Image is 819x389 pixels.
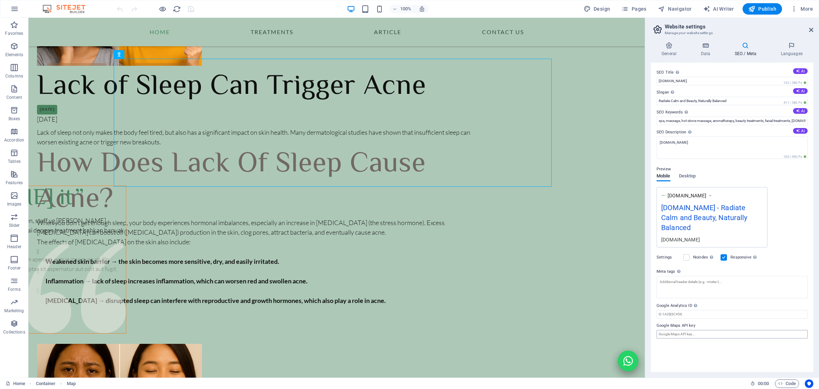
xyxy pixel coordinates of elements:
button: Publish [743,3,782,15]
p: Accordion [4,137,24,143]
span: 100 / 990 Px [782,154,808,159]
img: Editor Logo [41,5,94,13]
label: Google Maps API key [657,321,808,330]
h4: General [651,42,690,57]
p: Preview [657,165,671,174]
p: Images [7,201,22,207]
button: SEO Keywords [793,108,808,114]
p: Features [6,180,23,186]
button: SEO Description [793,128,808,134]
button: Code [775,379,799,388]
button: Usercentrics [805,379,813,388]
h4: Languages [770,42,813,57]
div: Design (Ctrl+Alt+Y) [581,3,613,15]
button: Click here to leave preview mode and continue editing [158,5,167,13]
p: Footer [8,265,21,271]
span: 142 / 580 Px [782,80,808,85]
span: More [791,5,813,12]
div: [DOMAIN_NAME] - Radiate Calm and Beauty, Naturally Balanced [661,202,763,236]
nav: breadcrumb [36,379,76,388]
p: Elements [5,52,23,58]
p: Boxes [9,116,20,122]
button: 100% [390,5,415,13]
label: Slogan [657,88,808,97]
input: Google Maps API key... [657,330,808,339]
span: Mobile [657,172,670,182]
span: 411 / 580 Px [782,100,808,105]
span: Click to select. Double-click to edit [36,379,56,388]
input: Slogan... [657,97,808,105]
label: Meta tags [657,267,808,276]
label: SEO Description [657,128,808,137]
button: SEO Title [793,68,808,74]
button: Slogan [793,88,808,94]
p: Tables [8,159,21,164]
label: Noindex [693,253,716,262]
span: : [763,381,764,386]
button: AI Writer [700,3,737,15]
button: Navigator [655,3,695,15]
label: SEO Title [657,68,808,77]
p: Favorites [5,31,23,36]
a: Click to cancel selection. Double-click to open Pages [6,379,25,388]
p: Marketing [4,308,24,314]
h3: Manage your website settings [665,30,799,36]
p: Content [6,95,22,100]
p: Header [7,244,21,250]
span: Navigator [658,5,692,12]
h6: Session time [750,379,769,388]
span: Publish [748,5,776,12]
input: G-1A2B3C456 [657,310,808,319]
span: Click to select. Double-click to edit [67,379,76,388]
span: [DOMAIN_NAME] [668,192,706,199]
label: Settings [657,253,680,262]
i: Reload page [173,5,181,13]
p: Collections [3,329,25,335]
i: On resize automatically adjust zoom level to fit chosen device. [419,6,425,12]
label: SEO Keywords [657,108,808,117]
span: Desktop [679,172,696,182]
button: More [788,3,816,15]
button: Pages [619,3,649,15]
h2: Website settings [665,23,813,30]
span: Pages [621,5,646,12]
label: Google Analytics ID [657,302,808,310]
div: [DOMAIN_NAME] [661,236,763,243]
p: Slider [9,223,20,228]
span: 00 00 [758,379,769,388]
button: reload [172,5,181,13]
button: Design [581,3,613,15]
div: Preview [657,174,696,187]
span: Design [584,5,610,12]
h4: Data [690,42,724,57]
h4: SEO / Meta [724,42,770,57]
p: Forms [8,287,21,292]
img: logomemanjang-vh3Nyeo6-OmrWXEAoChJ2A-gTxbstyXmUyviCtwdYrILQ.png [661,193,666,198]
h6: 100% [400,5,412,13]
span: Code [778,379,796,388]
span: AI Writer [703,5,734,12]
label: Responsive [730,253,759,262]
p: Columns [5,73,23,79]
